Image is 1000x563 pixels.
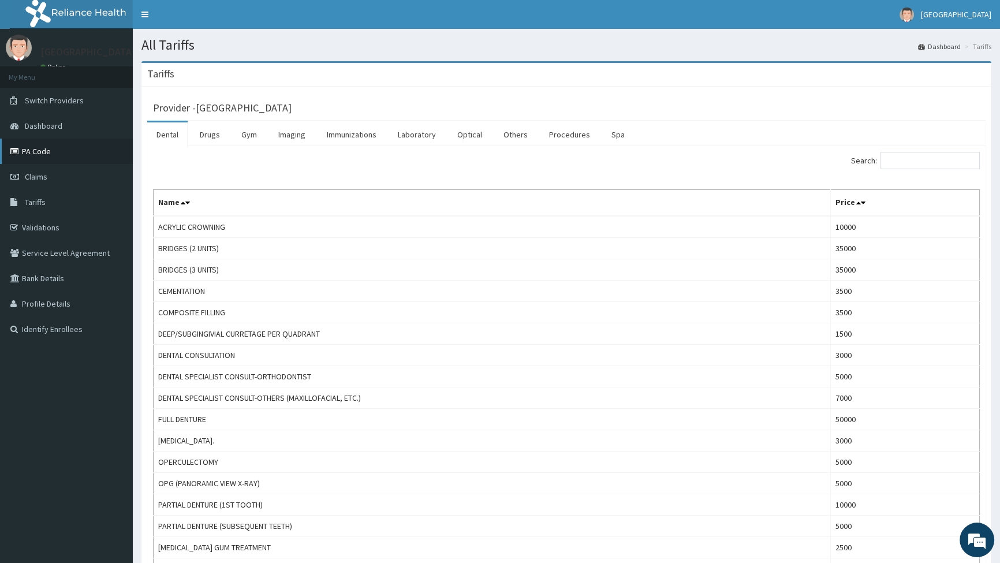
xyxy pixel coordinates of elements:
a: Online [40,63,68,71]
a: Imaging [269,122,315,147]
span: Dashboard [25,121,62,131]
td: [MEDICAL_DATA] GUM TREATMENT [154,537,831,558]
span: [GEOGRAPHIC_DATA] [921,9,991,20]
a: Spa [602,122,634,147]
div: Minimize live chat window [189,6,217,33]
img: d_794563401_company_1708531726252_794563401 [21,58,47,87]
td: FULL DENTURE [154,409,831,430]
td: DENTAL CONSULTATION [154,345,831,366]
td: 3500 [830,281,979,302]
label: Search: [851,152,980,169]
a: Optical [448,122,491,147]
td: 3000 [830,345,979,366]
td: BRIDGES (2 UNITS) [154,238,831,259]
a: Others [494,122,537,147]
li: Tariffs [962,42,991,51]
td: 5000 [830,516,979,537]
a: Dental [147,122,188,147]
td: PARTIAL DENTURE (SUBSEQUENT TEETH) [154,516,831,537]
h3: Provider - [GEOGRAPHIC_DATA] [153,103,292,113]
td: DENTAL SPECIALIST CONSULT-ORTHODONTIST [154,366,831,387]
td: 10000 [830,494,979,516]
a: Immunizations [318,122,386,147]
a: Dashboard [918,42,961,51]
td: BRIDGES (3 UNITS) [154,259,831,281]
span: Tariffs [25,197,46,207]
img: User Image [900,8,914,22]
td: 35000 [830,259,979,281]
h3: Tariffs [147,69,174,79]
p: [GEOGRAPHIC_DATA] [40,47,136,57]
td: 10000 [830,216,979,238]
input: Search: [880,152,980,169]
td: 2500 [830,537,979,558]
td: 50000 [830,409,979,430]
th: Name [154,190,831,217]
td: CEMENTATION [154,281,831,302]
td: COMPOSITE FILLING [154,302,831,323]
a: Drugs [191,122,229,147]
td: 3500 [830,302,979,323]
div: Chat with us now [60,65,194,80]
td: 5000 [830,366,979,387]
td: 5000 [830,473,979,494]
td: 35000 [830,238,979,259]
a: Laboratory [389,122,445,147]
td: 5000 [830,452,979,473]
td: 1500 [830,323,979,345]
th: Price [830,190,979,217]
a: Procedures [540,122,599,147]
span: We're online! [67,146,159,262]
td: [MEDICAL_DATA]. [154,430,831,452]
td: OPG (PANORAMIC VIEW X-RAY) [154,473,831,494]
h1: All Tariffs [141,38,991,53]
td: 7000 [830,387,979,409]
span: Switch Providers [25,95,84,106]
td: DEEP/SUBGINGIVIAL CURRETAGE PER QUADRANT [154,323,831,345]
td: DENTAL SPECIALIST CONSULT-OTHERS (MAXILLOFACIAL, ETC.) [154,387,831,409]
td: PARTIAL DENTURE (1ST TOOTH) [154,494,831,516]
td: OPERCULECTOMY [154,452,831,473]
img: User Image [6,35,32,61]
textarea: Type your message and hit 'Enter' [6,315,220,356]
td: ACRYLIC CROWNING [154,216,831,238]
td: 3000 [830,430,979,452]
a: Gym [232,122,266,147]
span: Claims [25,171,47,182]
